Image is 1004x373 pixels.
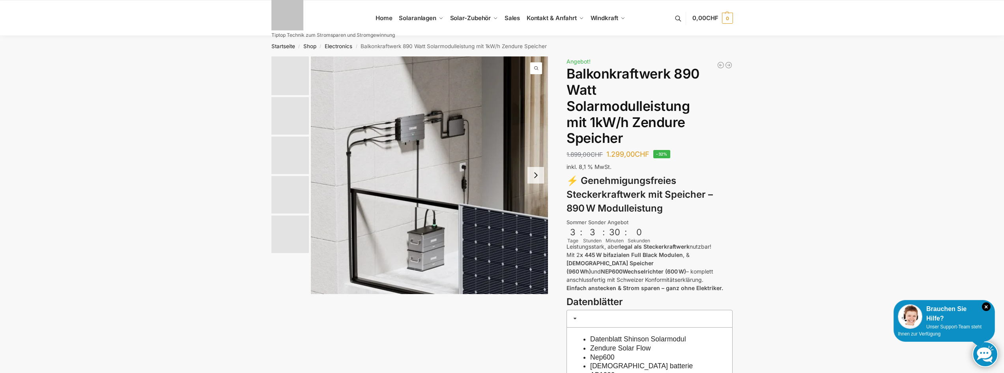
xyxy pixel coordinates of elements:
[271,176,309,214] img: Zendure-solar-flow-Batteriespeicher für Balkonkraftwerke
[567,227,578,237] div: 3
[527,14,577,22] span: Kontakt & Anfahrt
[898,304,991,323] div: Brauchen Sie Hilfe?
[271,137,309,174] img: Maysun
[898,324,982,337] span: Unser Support-Team steht Ihnen zur Verfügung
[601,268,686,275] strong: NEP600Wechselrichter (600 W)
[501,0,523,36] a: Sales
[591,14,618,22] span: Windkraft
[311,56,548,294] img: Zendure-solar-flow-Batteriespeicher für Balkonkraftwerke
[590,344,651,352] a: Zendure Solar Flow
[567,58,591,65] span: Angebot!
[567,237,579,244] div: Tage
[706,14,718,22] span: CHF
[399,14,436,22] span: Solaranlagen
[606,237,624,244] div: Minuten
[567,151,603,158] bdi: 1.899,00
[590,353,615,361] a: Nep600
[567,174,733,215] h3: ⚡ Genehmigungsfreies Steckerkraftwerk mit Speicher – 890 W Modulleistung
[527,167,544,184] button: Next slide
[523,0,587,36] a: Kontakt & Anfahrt
[271,33,395,37] p: Tiptop Technik zum Stromsparen und Stromgewinnung
[447,0,501,36] a: Solar-Zubehör
[567,66,733,146] h1: Balkonkraftwerk 890 Watt Solarmodulleistung mit 1kW/h Zendure Speicher
[692,14,718,22] span: 0,00
[635,150,649,158] span: CHF
[567,163,611,170] span: inkl. 8,1 % MwSt.
[257,36,747,56] nav: Breadcrumb
[587,0,628,36] a: Windkraft
[303,43,316,49] a: Shop
[624,227,627,242] div: :
[567,242,733,292] p: Leistungsstark, aber nutzbar! Mit 2 , & und – komplett anschlussfertig mit Schweizer Konformitäts...
[311,56,548,294] a: Znedure solar flow Batteriespeicher fuer BalkonkraftwerkeZnedure solar flow Batteriespeicher fuer...
[325,43,352,49] a: Electronics
[590,335,686,343] a: Datenblatt Shinson Solarmodul
[606,150,649,158] bdi: 1.299,00
[271,56,309,95] img: Zendure-solar-flow-Batteriespeicher für Balkonkraftwerke
[396,0,447,36] a: Solaranlagen
[628,237,650,244] div: Sekunden
[584,227,601,237] div: 3
[567,285,723,291] strong: Einfach anstecken & Strom sparen – ganz ohne Elektriker.
[717,61,725,69] a: Balkonkraftwerk 890 Watt Solarmodulleistung mit 2kW/h Zendure Speicher
[591,151,603,158] span: CHF
[982,302,991,311] i: Schließen
[580,227,582,242] div: :
[352,43,361,50] span: /
[450,14,491,22] span: Solar-Zubehör
[316,43,325,50] span: /
[619,243,690,250] strong: legal als Steckerkraftwerk
[295,43,303,50] span: /
[602,227,605,242] div: :
[722,13,733,24] span: 0
[567,295,733,309] h3: Datenblätter
[567,260,654,275] strong: [DEMOGRAPHIC_DATA] Speicher (960 Wh)
[271,97,309,135] img: Anschlusskabel-3meter_schweizer-stecker
[271,216,309,253] img: nep-microwechselrichter-600w
[606,227,623,237] div: 30
[628,227,649,237] div: 0
[567,219,733,227] div: Sommer Sonder Angebot
[692,6,733,30] a: 0,00CHF 0
[583,237,602,244] div: Stunden
[271,43,295,49] a: Startseite
[725,61,733,69] a: Steckerkraftwerk mit 4 KW Speicher und 8 Solarmodulen mit 3600 Watt
[580,251,683,258] strong: x 445 W bifazialen Full Black Modulen
[653,150,670,158] span: -32%
[898,304,922,329] img: Customer service
[505,14,520,22] span: Sales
